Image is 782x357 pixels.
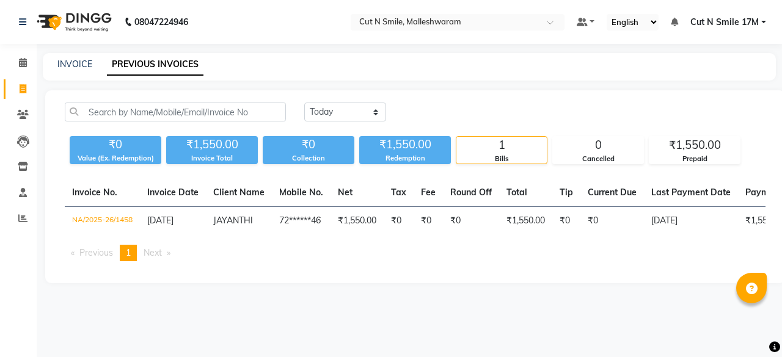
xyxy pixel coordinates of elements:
[213,215,253,226] span: JAYANTHI
[421,187,436,198] span: Fee
[450,187,492,198] span: Round Off
[553,154,643,164] div: Cancelled
[456,154,547,164] div: Bills
[72,187,117,198] span: Invoice No.
[338,187,353,198] span: Net
[263,153,354,164] div: Collection
[213,187,265,198] span: Client Name
[263,136,354,153] div: ₹0
[649,154,740,164] div: Prepaid
[147,187,199,198] span: Invoice Date
[560,187,573,198] span: Tip
[65,245,766,261] nav: Pagination
[651,187,731,198] span: Last Payment Date
[690,16,759,29] span: Cut N Smile 17M
[588,187,637,198] span: Current Due
[580,207,644,236] td: ₹0
[79,247,113,258] span: Previous
[166,153,258,164] div: Invoice Total
[359,136,451,153] div: ₹1,550.00
[331,207,384,236] td: ₹1,550.00
[456,137,547,154] div: 1
[443,207,499,236] td: ₹0
[166,136,258,153] div: ₹1,550.00
[31,5,115,39] img: logo
[391,187,406,198] span: Tax
[552,207,580,236] td: ₹0
[649,137,740,154] div: ₹1,550.00
[134,5,188,39] b: 08047224946
[107,54,203,76] a: PREVIOUS INVOICES
[65,103,286,121] input: Search by Name/Mobile/Email/Invoice No
[384,207,414,236] td: ₹0
[359,153,451,164] div: Redemption
[70,153,161,164] div: Value (Ex. Redemption)
[70,136,161,153] div: ₹0
[57,59,92,70] a: INVOICE
[126,247,131,258] span: 1
[553,137,643,154] div: 0
[644,207,738,236] td: [DATE]
[414,207,443,236] td: ₹0
[499,207,552,236] td: ₹1,550.00
[147,215,174,226] span: [DATE]
[506,187,527,198] span: Total
[144,247,162,258] span: Next
[65,207,140,236] td: NA/2025-26/1458
[279,187,323,198] span: Mobile No.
